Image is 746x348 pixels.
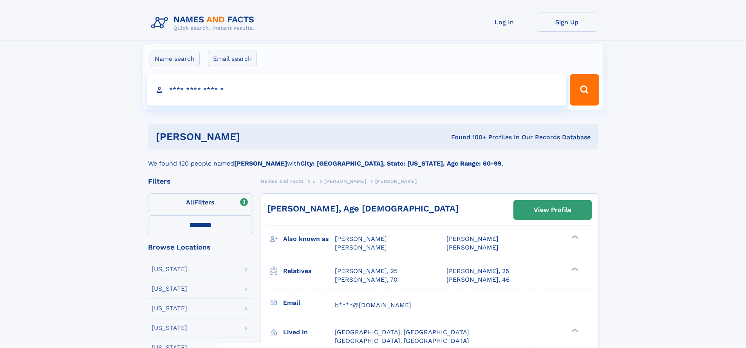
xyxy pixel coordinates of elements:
[148,149,598,168] div: We found 120 people named with .
[283,232,335,246] h3: Also known as
[300,160,502,167] b: City: [GEOGRAPHIC_DATA], State: [US_STATE], Age Range: 60-99
[148,193,253,212] label: Filters
[446,275,510,284] a: [PERSON_NAME], 46
[473,13,536,32] a: Log In
[267,204,459,213] a: [PERSON_NAME], Age [DEMOGRAPHIC_DATA]
[283,264,335,278] h3: Relatives
[569,266,579,271] div: ❯
[446,244,499,251] span: [PERSON_NAME]
[335,328,469,336] span: [GEOGRAPHIC_DATA], [GEOGRAPHIC_DATA]
[324,179,366,184] span: [PERSON_NAME]
[148,13,261,34] img: Logo Names and Facts
[234,160,287,167] b: [PERSON_NAME]
[152,286,187,292] div: [US_STATE]
[186,199,194,206] span: All
[335,235,387,242] span: [PERSON_NAME]
[150,51,200,67] label: Name search
[446,235,499,242] span: [PERSON_NAME]
[446,267,509,275] a: [PERSON_NAME], 25
[312,176,316,186] a: L
[312,179,316,184] span: L
[152,325,187,331] div: [US_STATE]
[148,178,253,185] div: Filters
[570,74,599,106] button: Search Button
[569,235,579,240] div: ❯
[208,51,257,67] label: Email search
[261,176,304,186] a: Names and Facts
[152,305,187,312] div: [US_STATE]
[324,176,366,186] a: [PERSON_NAME]
[147,74,567,106] input: search input
[335,275,397,284] a: [PERSON_NAME], 70
[283,326,335,339] h3: Lived in
[375,179,417,184] span: [PERSON_NAME]
[335,337,469,344] span: [GEOGRAPHIC_DATA], [GEOGRAPHIC_DATA]
[148,244,253,251] div: Browse Locations
[345,133,591,142] div: Found 100+ Profiles In Our Records Database
[569,328,579,333] div: ❯
[283,296,335,310] h3: Email
[335,244,387,251] span: [PERSON_NAME]
[156,132,346,142] h1: [PERSON_NAME]
[152,266,187,272] div: [US_STATE]
[534,201,571,219] div: View Profile
[514,200,591,219] a: View Profile
[536,13,598,32] a: Sign Up
[335,267,397,275] a: [PERSON_NAME], 25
